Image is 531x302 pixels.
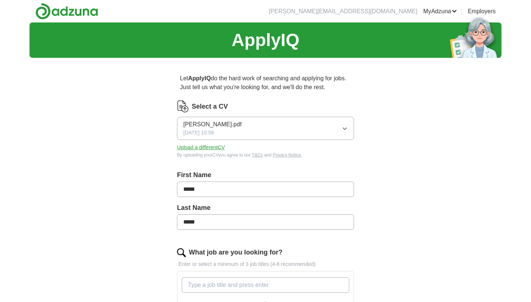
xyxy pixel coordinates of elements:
[177,170,354,180] label: First Name
[189,247,282,257] label: What job are you looking for?
[183,129,214,137] span: [DATE] 10:58
[232,27,299,53] h1: ApplyIQ
[188,75,211,81] strong: ApplyIQ
[182,277,349,293] input: Type a job title and press enter
[468,7,496,16] a: Employers
[177,71,354,95] p: Let do the hard work of searching and applying for jobs. Just tell us what you're looking for, an...
[177,203,354,213] label: Last Name
[177,101,189,112] img: CV Icon
[423,7,457,16] a: MyAdzuna
[177,144,225,151] button: Upload a differentCV
[177,152,354,158] div: By uploading your CV you agree to our and .
[177,117,354,140] button: [PERSON_NAME].pdf[DATE] 10:58
[35,3,98,20] img: Adzuna logo
[177,248,186,257] img: search.png
[183,120,242,129] span: [PERSON_NAME].pdf
[273,152,301,158] a: Privacy Notice
[252,152,263,158] a: T&Cs
[269,7,417,16] li: [PERSON_NAME][EMAIL_ADDRESS][DOMAIN_NAME]
[177,260,354,268] p: Enter or select a minimum of 3 job titles (4-8 recommended)
[192,102,228,112] label: Select a CV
